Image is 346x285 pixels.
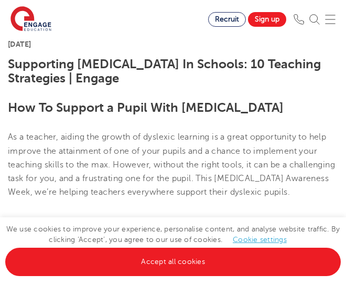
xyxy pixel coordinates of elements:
[294,14,304,25] img: Phone
[5,248,341,276] a: Accept all cookies
[248,12,286,27] a: Sign up
[8,57,338,85] h1: Supporting [MEDICAL_DATA] In Schools: 10 Teaching Strategies | Engage
[233,236,287,244] a: Cookie settings
[10,6,51,33] img: Engage Education
[8,217,163,231] b: What is [MEDICAL_DATA]?
[5,225,341,266] span: We use cookies to improve your experience, personalise content, and analyse website traffic. By c...
[208,12,246,27] a: Recruit
[8,100,284,115] b: How To Support a Pupil With [MEDICAL_DATA]
[309,14,320,25] img: Search
[215,15,239,23] span: Recruit
[8,132,335,197] span: As a teacher, aiding the growth of dyslexic learning is a great opportunity to help improve the a...
[325,14,336,25] img: Mobile Menu
[8,40,338,48] p: [DATE]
